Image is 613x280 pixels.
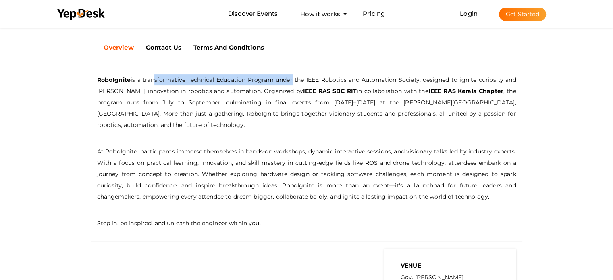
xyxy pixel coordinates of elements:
[104,44,134,51] b: Overview
[460,10,478,17] a: Login
[428,87,503,95] b: IEEE RAS Kerala Chapter
[140,37,187,58] a: Contact Us
[98,37,140,58] a: Overview
[363,6,385,21] a: Pricing
[499,8,546,21] button: Get Started
[97,76,131,83] b: RoboIgnite
[97,146,516,202] p: At RoboIgnite, participants immerse themselves in hands-on workshops, dynamic interactive session...
[303,87,357,95] b: IEEE RAS SBC RIT
[193,44,264,51] b: Terms And Conditions
[228,6,278,21] a: Discover Events
[187,37,270,58] a: Terms And Conditions
[97,74,516,131] p: is a transformative Technical Education Program under the IEEE Robotics and Automation Society, d...
[298,6,343,21] button: How it works
[146,44,181,51] b: Contact Us
[97,218,516,229] p: Step in, be inspired, and unleash the engineer within you.
[401,262,421,269] b: VENUE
